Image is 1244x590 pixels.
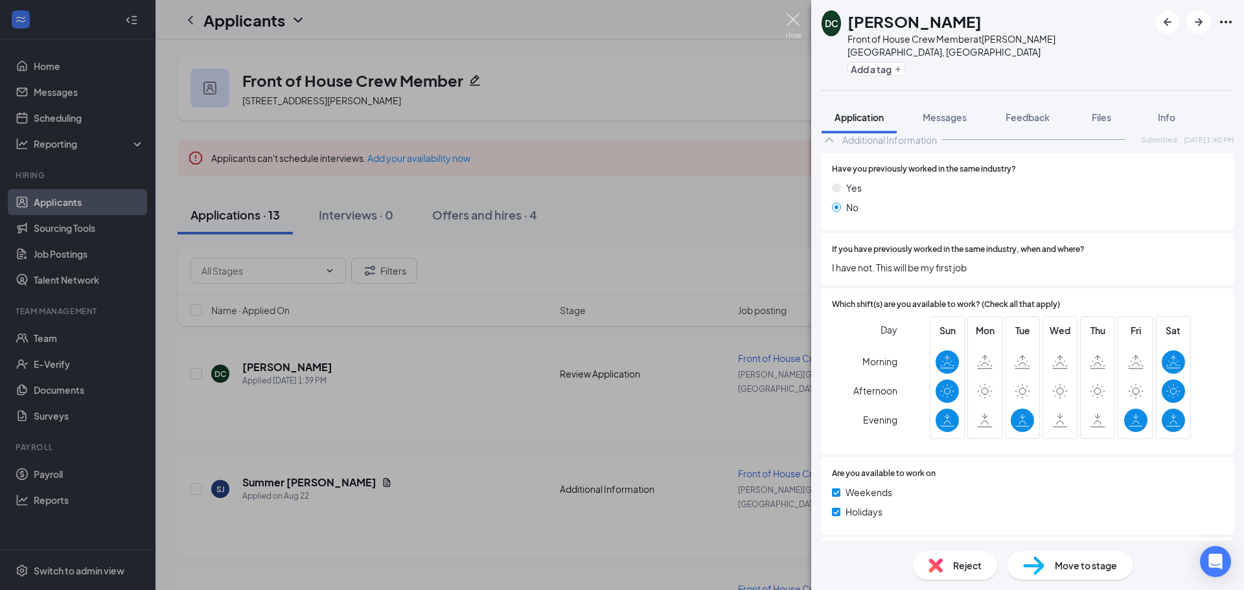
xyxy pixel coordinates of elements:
span: Which shift(s) are you available to work? (Check all that apply) [832,299,1060,311]
button: ArrowLeftNew [1156,10,1179,34]
h1: [PERSON_NAME] [847,10,982,32]
span: Move to stage [1055,558,1117,573]
span: Are you available to work on [832,468,936,480]
span: Day [881,323,897,337]
span: Have you previously worked in the same industry? [832,163,1016,176]
span: Weekends [846,485,892,499]
div: DC [825,17,838,30]
span: Thu [1086,323,1109,337]
span: No [846,200,858,214]
span: [DATE] 1:40 PM [1184,134,1234,145]
div: Front of House Crew Member at [PERSON_NAME][GEOGRAPHIC_DATA], [GEOGRAPHIC_DATA] [847,32,1149,58]
div: Open Intercom Messenger [1200,546,1231,577]
button: PlusAdd a tag [847,62,905,76]
span: Tue [1011,323,1034,337]
span: Sat [1162,323,1185,337]
span: Submitted: [1141,134,1179,145]
span: Wed [1048,323,1072,337]
svg: ArrowRight [1191,14,1206,30]
button: ArrowRight [1187,10,1210,34]
span: Application [835,111,884,123]
span: Feedback [1006,111,1050,123]
span: Morning [862,350,897,373]
span: Reject [953,558,982,573]
svg: Plus [894,65,902,73]
span: Files [1092,111,1111,123]
span: Yes [846,181,862,195]
span: If you have previously worked in the same industry, when and where? [832,244,1085,256]
span: I have not. This will be my first job [832,260,1223,275]
svg: ChevronUp [822,132,837,148]
span: Afternoon [853,379,897,402]
div: Additional Information [842,133,937,146]
span: Mon [973,323,996,337]
span: Evening [863,408,897,431]
span: Fri [1124,323,1147,337]
span: Info [1158,111,1175,123]
svg: Ellipses [1218,14,1234,30]
svg: ArrowLeftNew [1160,14,1175,30]
span: Messages [923,111,967,123]
span: Holidays [846,505,882,519]
span: Sun [936,323,959,337]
